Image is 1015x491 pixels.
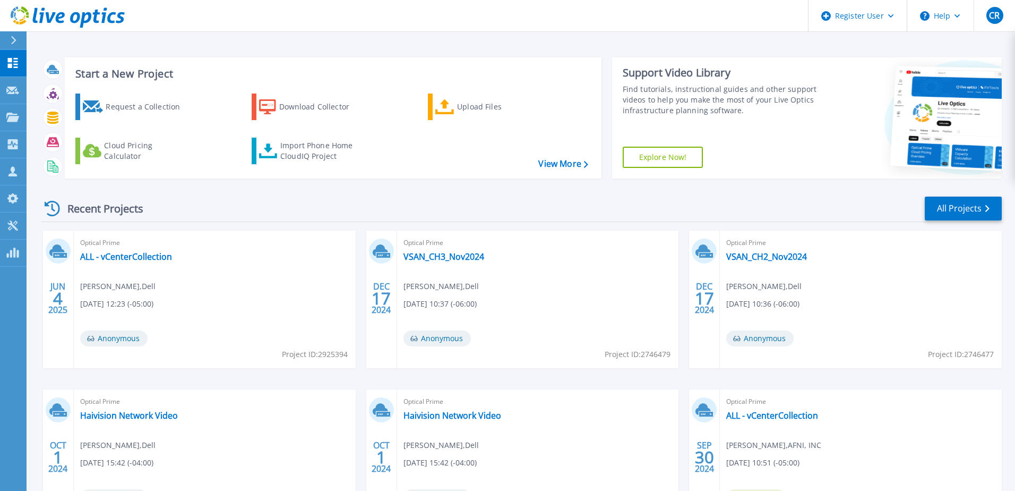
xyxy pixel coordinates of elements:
[726,331,794,346] span: Anonymous
[538,159,588,169] a: View More
[80,439,156,451] span: [PERSON_NAME] , Dell
[457,96,542,117] div: Upload Files
[282,349,348,360] span: Project ID: 2925394
[623,84,821,116] div: Find tutorials, instructional guides and other support videos to help you make the most of your L...
[53,453,63,462] span: 1
[403,281,479,292] span: [PERSON_NAME] , Dell
[695,294,714,303] span: 17
[80,281,156,292] span: [PERSON_NAME] , Dell
[372,294,391,303] span: 17
[279,96,364,117] div: Download Collector
[726,237,995,249] span: Optical Prime
[403,331,471,346] span: Anonymous
[925,197,1002,221] a: All Projects
[403,298,477,310] span: [DATE] 10:37 (-06:00)
[80,457,153,469] span: [DATE] 15:42 (-04:00)
[403,439,479,451] span: [PERSON_NAME] , Dell
[928,349,994,360] span: Project ID: 2746477
[403,237,673,249] span: Optical Prime
[48,438,68,477] div: OCT 2024
[80,396,349,408] span: Optical Prime
[80,298,153,310] span: [DATE] 12:23 (-05:00)
[623,66,821,80] div: Support Video Library
[371,438,391,477] div: OCT 2024
[726,410,818,421] a: ALL - vCenterCollection
[403,410,501,421] a: Haivision Network Video
[403,457,477,469] span: [DATE] 15:42 (-04:00)
[104,140,189,162] div: Cloud Pricing Calculator
[403,396,673,408] span: Optical Prime
[280,140,363,162] div: Import Phone Home CloudIQ Project
[605,349,670,360] span: Project ID: 2746479
[726,281,802,292] span: [PERSON_NAME] , Dell
[694,279,715,318] div: DEC 2024
[371,279,391,318] div: DEC 2024
[80,410,178,421] a: Haivision Network Video
[75,68,588,80] h3: Start a New Project
[403,251,484,262] a: VSAN_CH3_Nov2024
[623,147,703,168] a: Explore Now!
[106,96,191,117] div: Request a Collection
[694,438,715,477] div: SEP 2024
[989,11,1000,20] span: CR
[726,457,799,469] span: [DATE] 10:51 (-05:00)
[80,251,172,262] a: ALL - vCenterCollection
[695,453,714,462] span: 30
[428,94,546,120] a: Upload Files
[75,138,194,164] a: Cloud Pricing Calculator
[80,331,148,346] span: Anonymous
[48,279,68,318] div: JUN 2025
[726,251,807,262] a: VSAN_CH2_Nov2024
[53,294,63,303] span: 4
[726,298,799,310] span: [DATE] 10:36 (-06:00)
[41,196,158,222] div: Recent Projects
[376,453,386,462] span: 1
[75,94,194,120] a: Request a Collection
[252,94,370,120] a: Download Collector
[726,439,821,451] span: [PERSON_NAME] , AFNI, INC
[80,237,349,249] span: Optical Prime
[726,396,995,408] span: Optical Prime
